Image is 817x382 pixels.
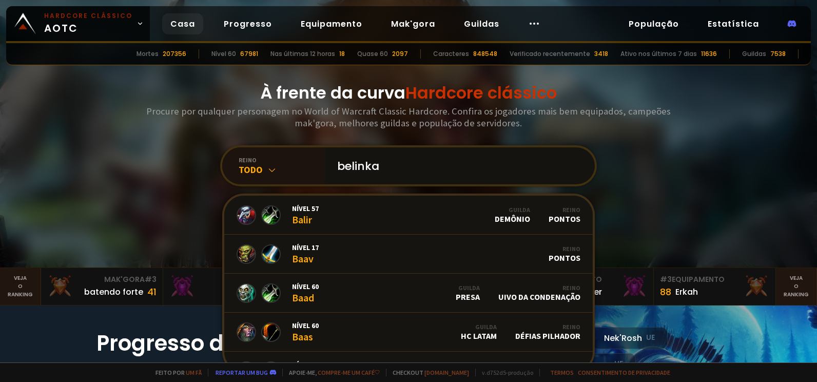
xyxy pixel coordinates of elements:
a: Mak'Gora#3batendo forte41 [41,268,164,305]
font: Baad [292,291,319,304]
span: # 3 [145,274,157,284]
div: Erkah [675,285,698,298]
font: Pontos [549,214,580,224]
div: Nível 60 [211,49,236,59]
div: Reino [515,323,580,331]
a: Nível 57BalirGuildaDemônioReinoPontos [224,196,593,235]
span: Nível 57 [292,204,319,213]
a: Vejao ranking [776,268,817,305]
font: Balir [292,213,319,226]
div: Reino [549,206,580,214]
a: Mak'gora [383,13,443,34]
a: [DOMAIN_NAME] [424,369,469,376]
a: Nível 60BaasGuildaHC LatAmReinoDéfias Pilhador [224,313,593,352]
font: AOTC [44,21,132,36]
div: Mak'Gora [47,274,157,285]
div: Nas últimas 12 horas [270,49,335,59]
font: Nek'Rosh [604,332,642,345]
a: Equipamento [293,13,371,34]
a: Nível 17BaavReinoPontos [224,235,593,274]
a: Mak'Gora#2Rivench100 [163,268,286,305]
span: Apoie-me, [282,369,380,376]
font: Demônio [495,214,530,224]
a: Guildas [456,13,508,34]
div: 207356 [163,49,186,59]
a: Consentimento de Privacidade [578,369,670,376]
a: um fã [186,369,202,376]
small: Hardcore Clássico [44,11,132,21]
span: Hardcore clássico [405,81,557,104]
font: Baav [292,252,319,265]
div: 7538 [770,49,786,59]
font: Baas [292,330,319,343]
span: Nível 17 [292,243,319,252]
div: Guildas [742,49,766,59]
div: Guilda [495,206,530,214]
div: 848548 [473,49,497,59]
div: 3418 [594,49,608,59]
div: Guilda [461,323,497,331]
small: UE [646,333,655,343]
div: Reino [498,284,580,292]
a: compre-me um café [318,369,380,376]
font: Uivo da Condenação [498,292,580,302]
div: 18 [339,49,345,59]
font: Feito por [155,369,202,376]
span: Nível 60 [292,321,319,330]
div: Quase 60 [357,49,388,59]
font: Checkout [393,369,469,376]
a: Termos [550,369,574,376]
div: Equipamento [660,274,770,285]
small: UE [614,359,623,369]
font: HC LatAm [461,331,497,341]
div: Caracteres [433,49,469,59]
h3: Procure por qualquer personagem no World of Warcraft Classic Hardcore. Confira os jogadores mais ... [145,105,672,129]
div: Ativo nos últimos 7 dias [620,49,697,59]
font: v.d752d5-produção [482,369,533,376]
div: Mortes [137,49,159,59]
h1: À frente da curva [260,81,557,105]
font: Pontos [549,253,580,263]
a: População [620,13,687,34]
font: Todo [239,164,263,176]
div: 11636 [701,49,717,59]
div: batendo forte [84,285,143,298]
div: reino [239,156,325,164]
a: Progresso [216,13,280,34]
div: Reino [549,245,580,253]
font: Défias Pilhador [515,331,580,341]
a: Estatística [699,13,767,34]
a: Casa [162,13,203,34]
a: Reportar um bug [216,369,268,376]
a: Hardcore ClássicoAOTC [6,6,150,41]
div: 2097 [392,49,408,59]
div: Verificado recentemente [510,49,590,59]
div: 67981 [240,49,258,59]
div: 88 [660,285,671,299]
font: Presa [456,292,480,302]
a: Nível 60BaadGuildaPresaReinoUivo da Condenação [224,274,593,313]
div: Mak'Gora [169,274,279,285]
span: Nível 60 [292,282,319,291]
div: 41 [147,285,157,299]
input: Pesquise um personagem... [331,147,583,184]
a: #3Equipamento88Erkah [654,268,776,305]
span: Nível 60 [292,360,319,369]
span: #3 [660,274,672,284]
div: Guilda [456,284,480,292]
